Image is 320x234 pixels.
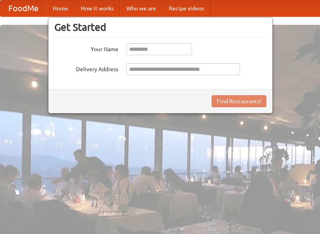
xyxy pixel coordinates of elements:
label: Your Name [54,43,118,53]
label: Delivery Address [54,63,118,73]
a: FoodMe [0,0,46,16]
a: Recipe videos [162,0,210,16]
a: Who we are [120,0,162,16]
h3: Get Started [54,21,266,33]
a: How it works [74,0,120,16]
button: Find Restaurants! [212,95,266,107]
a: Home [46,0,74,16]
